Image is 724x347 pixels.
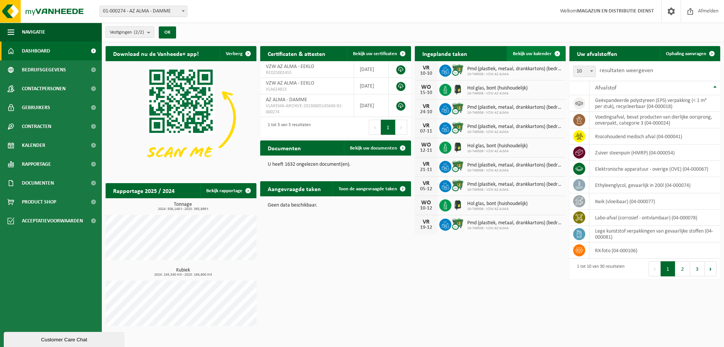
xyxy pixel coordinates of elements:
span: 10-749508 - VZW AZ ALMA [467,188,562,192]
span: 10-749508 - VZW AZ ALMA [467,72,562,77]
div: 24-10 [419,109,434,115]
h2: Aangevraagde taken [260,181,328,196]
img: CR-HR-1C-1000-PES-01 [451,140,464,153]
td: ethyleenglycol, gevaarlijk in 200l (04-000074) [589,177,720,193]
span: Pmd (plastiek, metaal, drankkartons) (bedrijven) [467,220,562,226]
td: risicohoudend medisch afval (04-000041) [589,128,720,145]
td: geëxpandeerde polystyreen (EPS) verpakking (< 1 m² per stuk), recycleerbaar (04-000018) [589,95,720,112]
span: Contracten [22,117,51,136]
span: VZW AZ ALMA - EEKLO [266,80,314,86]
span: Afvalstof [595,85,617,91]
button: Next [705,261,716,276]
td: elektronische apparatuur - overige (OVE) (04-000067) [589,161,720,177]
span: 10-749508 - VZW AZ ALMA [467,168,562,173]
button: Next [396,120,407,135]
span: 10-749508 - VZW AZ ALMA [467,130,562,134]
h2: Uw afvalstoffen [569,46,625,61]
span: Gebruikers [22,98,50,117]
span: 10-749508 - VZW AZ ALMA [467,149,528,154]
span: 01-000274 - AZ ALMA - DAMME [100,6,187,17]
span: Rapportage [22,155,51,174]
h3: Tonnage [109,202,256,211]
td: [DATE] [354,94,389,117]
a: Toon de aangevraagde taken [333,181,410,196]
img: WB-0770-CU [451,121,464,134]
button: OK [159,26,176,39]
img: WB-0770-CU [451,217,464,230]
span: Acceptatievoorwaarden [22,211,83,230]
span: Toon de aangevraagde taken [339,187,397,191]
span: Pmd (plastiek, metaal, drankkartons) (bedrijven) [467,124,562,130]
h2: Ingeplande taken [415,46,475,61]
span: RED25001455 [266,70,348,76]
div: WO [419,200,434,206]
div: 21-11 [419,167,434,173]
div: VR [419,65,434,71]
count: (2/2) [134,30,144,35]
p: U heeft 1632 ongelezen document(en). [268,162,403,167]
img: WB-0770-CU [451,179,464,192]
img: WB-0770-CU [451,160,464,173]
span: 10-749508 - VZW AZ ALMA [467,207,528,211]
span: Kalender [22,136,45,155]
td: [DATE] [354,61,389,78]
span: Contactpersonen [22,79,66,98]
span: 01-000274 - AZ ALMA - DAMME [100,6,187,17]
span: Bekijk uw documenten [350,146,397,151]
a: Ophaling aanvragen [660,46,719,61]
div: VR [419,161,434,167]
span: 10-749508 - VZW AZ ALMA [467,226,562,231]
div: 1 tot 10 van 30 resultaten [573,261,624,277]
div: VR [419,103,434,109]
span: Vestigingen [110,27,144,38]
td: [DATE] [354,78,389,94]
span: Documenten [22,174,54,193]
h3: Kubiek [109,268,256,277]
div: 19-12 [419,225,434,230]
span: Verberg [226,51,242,56]
td: RX-foto (04-000106) [589,242,720,259]
a: Bekijk uw kalender [507,46,565,61]
td: labo-afval (corrosief - ontvlambaar) (04-000078) [589,210,720,226]
iframe: chat widget [4,330,126,347]
div: WO [419,84,434,90]
span: Hol glas, bont (huishoudelijk) [467,85,528,91]
div: VR [419,180,434,187]
img: CR-HR-1C-1000-PES-01 [451,198,464,211]
td: voedingsafval, bevat producten van dierlijke oorsprong, onverpakt, categorie 3 (04-000024) [589,112,720,128]
div: 07-11 [419,129,434,134]
button: Verberg [220,46,256,61]
span: Hol glas, bont (huishoudelijk) [467,201,528,207]
img: Download de VHEPlus App [106,61,256,174]
div: 10-10 [419,71,434,76]
a: Bekijk rapportage [200,183,256,198]
span: 10-749508 - VZW AZ ALMA [467,91,528,96]
span: Hol glas, bont (huishoudelijk) [467,143,528,149]
span: Ophaling aanvragen [666,51,706,56]
span: Pmd (plastiek, metaal, drankkartons) (bedrijven) [467,162,562,168]
button: Vestigingen(2/2) [106,26,154,38]
span: 10-749508 - VZW AZ ALMA [467,111,562,115]
h2: Download nu de Vanheede+ app! [106,46,206,61]
div: VR [419,219,434,225]
img: CR-HR-1C-1000-PES-01 [451,83,464,96]
span: Navigatie [22,23,45,42]
span: Bedrijfsgegevens [22,60,66,79]
div: WO [419,142,434,148]
span: 2024: 245,540 m3 - 2025: 194,800 m3 [109,273,256,277]
div: VR [419,123,434,129]
h2: Rapportage 2025 / 2024 [106,183,182,198]
a: Bekijk uw certificaten [347,46,410,61]
span: VZW AZ ALMA - EEKLO [266,64,314,69]
button: 1 [661,261,675,276]
span: VLA614813 [266,86,348,93]
span: VLAREMA-ARCHIVE-20130605145640-01-000274 [266,103,348,115]
span: AZ ALMA - DAMME [266,97,307,103]
label: resultaten weergeven [600,68,653,74]
button: 1 [381,120,396,135]
span: 10 [573,66,596,77]
div: 1 tot 3 van 3 resultaten [264,119,311,136]
strong: MAGAZIJN EN DISTRIBUTIE DIENST [577,8,654,14]
button: Previous [369,120,381,135]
